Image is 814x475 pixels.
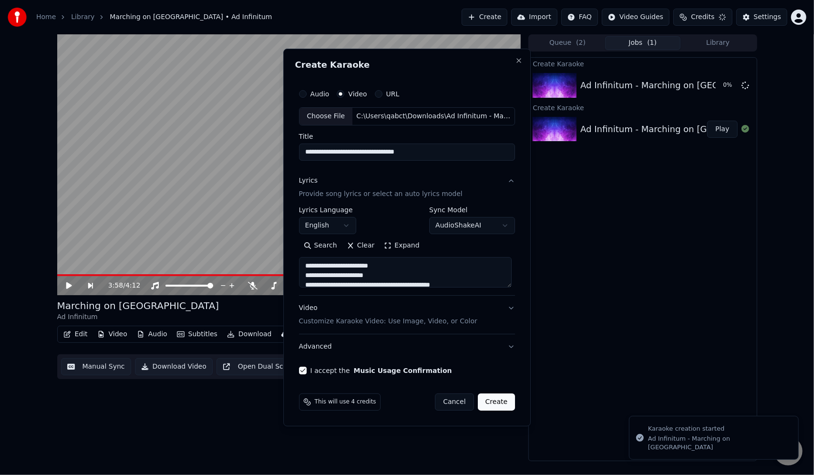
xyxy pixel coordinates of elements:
p: Provide song lyrics or select an auto lyrics model [299,189,463,199]
label: Video [349,91,367,97]
label: URL [386,91,400,97]
div: Video [299,303,477,326]
span: This will use 4 credits [315,398,376,406]
button: Advanced [299,334,515,359]
button: LyricsProvide song lyrics or select an auto lyrics model [299,168,515,207]
div: Choose File [299,108,353,125]
label: Title [299,133,515,140]
div: LyricsProvide song lyrics or select an auto lyrics model [299,207,515,295]
label: Sync Model [429,207,515,213]
button: Search [299,238,342,253]
button: VideoCustomize Karaoke Video: Use Image, Video, or Color [299,296,515,334]
p: Customize Karaoke Video: Use Image, Video, or Color [299,317,477,326]
div: Lyrics [299,176,318,186]
h2: Create Karaoke [295,61,519,69]
button: Cancel [435,393,474,411]
button: Expand [379,238,424,253]
label: Audio [310,91,330,97]
div: C:\Users\qabct\Downloads\Ad Infinitum - Marching on Versailles.mkv [352,112,515,121]
button: I accept the [354,367,452,374]
label: Lyrics Language [299,207,356,213]
button: Create [478,393,515,411]
button: Clear [342,238,380,253]
label: I accept the [310,367,452,374]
